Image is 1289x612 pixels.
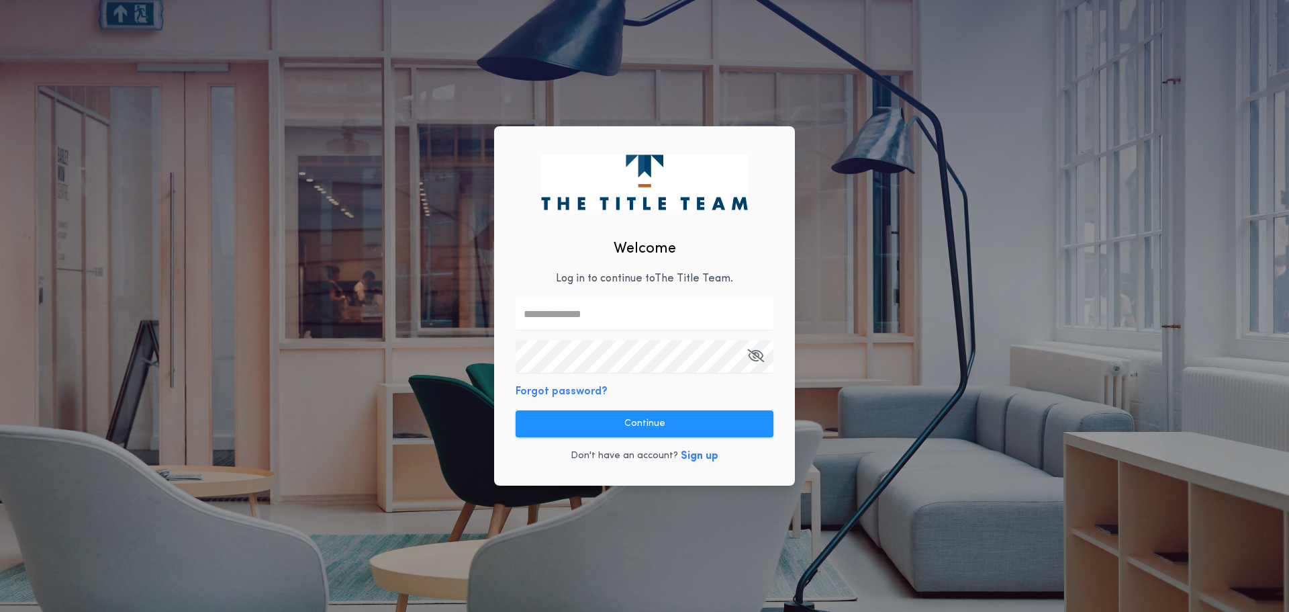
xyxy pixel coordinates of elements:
[614,238,676,260] h2: Welcome
[556,271,733,287] p: Log in to continue to The Title Team .
[571,449,678,463] p: Don't have an account?
[541,155,747,210] img: logo
[516,410,773,437] button: Continue
[516,384,608,400] button: Forgot password?
[681,448,718,464] button: Sign up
